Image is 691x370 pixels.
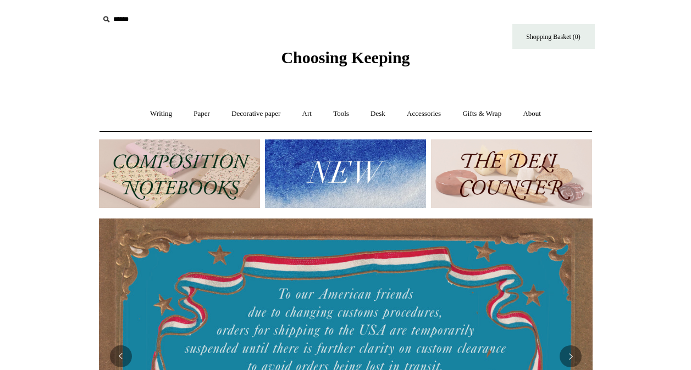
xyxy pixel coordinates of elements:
a: About [513,99,551,128]
button: Next [560,345,582,367]
a: Choosing Keeping [281,57,410,65]
button: Previous [110,345,132,367]
span: Choosing Keeping [281,48,410,66]
a: Accessories [397,99,451,128]
a: Paper [184,99,220,128]
a: Decorative paper [222,99,290,128]
img: 202302 Composition ledgers.jpg__PID:69722ee6-fa44-49dd-a067-31375e5d54ec [99,139,260,208]
a: Gifts & Wrap [452,99,511,128]
a: Desk [361,99,395,128]
img: The Deli Counter [431,139,592,208]
a: Shopping Basket (0) [512,24,595,49]
a: Art [292,99,322,128]
a: Writing [140,99,182,128]
a: Tools [323,99,359,128]
img: New.jpg__PID:f73bdf93-380a-4a35-bcfe-7823039498e1 [265,139,426,208]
